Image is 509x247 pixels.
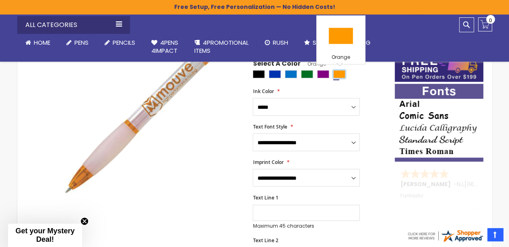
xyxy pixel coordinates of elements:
a: Pens [58,34,97,52]
span: Pens [74,38,89,47]
div: Green [301,70,313,78]
a: Specials [296,34,347,52]
div: Get your Mystery Deal!Close teaser [8,224,82,247]
img: 4pens.com widget logo [406,228,484,243]
span: Pencils [113,38,135,47]
a: Rush [257,34,296,52]
span: Ink Color [253,88,274,95]
div: Blue [269,70,281,78]
div: Orange [333,70,345,78]
a: 4pens.com certificate URL [406,238,484,245]
div: Black [253,70,265,78]
p: Maximum 45 characters [253,223,360,229]
span: Rush [273,38,288,47]
img: Free shipping on orders over $199 [395,53,483,82]
span: Select A Color [253,59,300,70]
button: Close teaser [80,217,89,225]
span: Text Line 2 [253,237,278,244]
span: 4PROMOTIONAL ITEMS [194,38,249,55]
img: font-personalization-examples [395,84,483,162]
a: Home [17,34,58,52]
span: Text Line 1 [253,194,278,201]
a: 4Pens4impact [143,34,186,60]
div: Fantastic [400,193,478,210]
span: Text Font Style [253,123,287,130]
div: Blue Light [285,70,297,78]
span: NJ [457,180,463,188]
span: 0 [489,17,492,24]
span: Home [34,38,50,47]
a: 0 [478,17,492,31]
div: All Categories [17,16,130,34]
span: Get your Mystery Deal! [15,227,74,243]
iframe: Google Customer Reviews [443,225,509,247]
span: Specials [313,38,339,47]
img: chiller-pen-orange_1_1.jpg [58,16,242,200]
a: Pencils [97,34,143,52]
span: 4Pens 4impact [151,38,178,55]
div: Orange [319,54,363,62]
div: Purple [317,70,329,78]
span: Imprint Color [253,159,283,166]
span: Orange [300,60,326,67]
span: [PERSON_NAME] [400,180,453,188]
a: 4PROMOTIONALITEMS [186,34,257,60]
